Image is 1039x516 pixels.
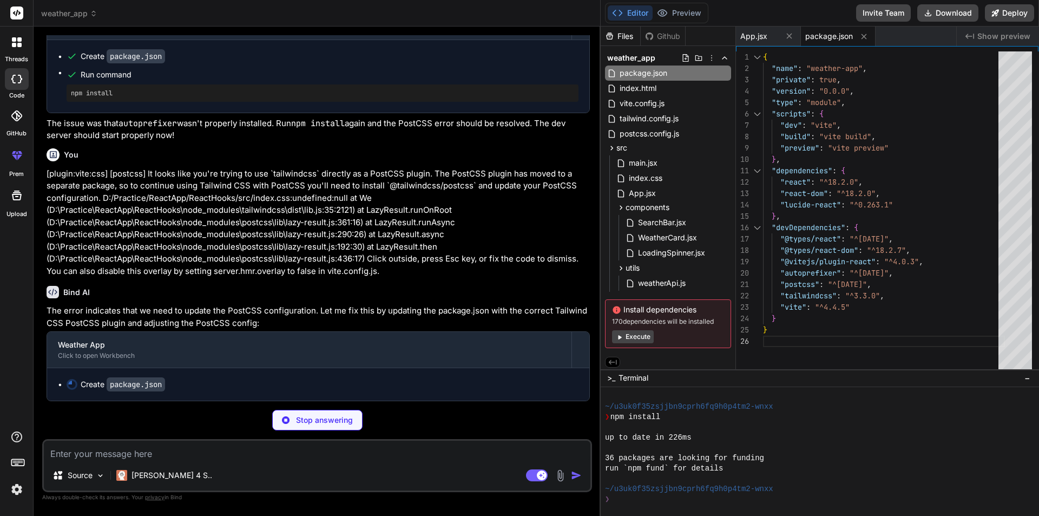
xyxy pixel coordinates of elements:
span: "@types/react-dom" [780,245,858,255]
div: 3 [736,74,749,86]
label: GitHub [6,129,27,138]
label: Upload [6,210,27,219]
span: "vite build" [819,132,871,141]
span: up to date in 226ms [605,433,692,443]
span: : [841,234,845,244]
div: 16 [736,222,749,233]
span: { [763,52,767,62]
button: Invite Team [856,4,911,22]
span: "^3.3.0" [845,291,880,301]
span: "^[DATE]" [850,234,889,244]
p: [plugin:vite:css] [postcss] It looks like you're trying to use `tailwindcss` directly as a PostCS... [47,168,590,278]
span: : [798,63,802,73]
span: weatherApi.js [637,277,687,290]
span: "^18.2.7" [867,245,906,255]
div: 9 [736,142,749,154]
span: ~/u3uk0f35zsjjbn9cprh6fq9h0p4tm2-wnxx [605,402,773,412]
span: : [806,302,811,312]
button: − [1022,369,1033,387]
span: , [906,245,910,255]
span: "lucide-react" [780,200,841,210]
div: 8 [736,131,749,142]
p: The issue was that wasn't properly installed. Run again and the PostCSS error should be resolved.... [47,117,590,142]
div: 2 [736,63,749,74]
p: The error indicates that we need to update the PostCSS configuration. Let me fix this by updating... [47,305,590,329]
span: { [819,109,824,119]
p: Stop answering [296,415,353,426]
span: weather_app [41,8,97,19]
span: "@vitejs/plugin-react" [780,257,876,266]
span: : [837,291,841,301]
div: 11 [736,165,749,177]
span: "type" [772,97,798,107]
span: , [841,97,845,107]
label: threads [5,55,28,64]
span: : [798,97,802,107]
span: weather_app [607,53,655,63]
button: Download [917,4,978,22]
span: components [626,202,669,213]
code: autoprefixer [119,118,177,129]
span: : [876,257,880,266]
div: 7 [736,120,749,131]
span: "@types/react" [780,234,841,244]
span: package.json [805,31,853,42]
span: index.css [628,172,663,185]
span: , [850,86,854,96]
button: Weather AppClick to open Workbench [47,332,571,368]
span: ❯ [605,494,610,505]
p: Always double-check its answers. Your in Bind [42,492,592,502]
span: "^18.2.0" [837,188,876,198]
div: 18 [736,245,749,256]
span: : [811,75,815,84]
span: } [772,211,776,221]
span: , [837,75,841,84]
div: Click to collapse the range. [750,165,764,177]
div: 22 [736,290,749,302]
span: SearchBar.jsx [637,216,687,229]
span: WeatherCard.jsx [637,231,698,244]
span: : [858,245,863,255]
span: "autoprefixer" [780,268,841,278]
span: privacy [145,494,165,500]
div: Click to collapse the range. [750,108,764,120]
div: 5 [736,97,749,108]
span: LoadingSpinner.jsx [637,246,706,259]
span: } [763,325,767,335]
div: 25 [736,324,749,336]
p: [PERSON_NAME] 4 S.. [131,470,212,481]
span: "react-dom" [780,188,828,198]
span: : [845,223,850,232]
div: 21 [736,279,749,290]
span: "preview" [780,143,819,153]
span: vite.config.js [619,97,666,110]
span: : [819,143,824,153]
span: App.jsx [628,187,657,200]
span: tailwind.config.js [619,112,680,125]
div: Create [81,379,165,390]
span: Show preview [977,31,1030,42]
span: : [811,86,815,96]
span: , [776,211,780,221]
p: Source [68,470,93,481]
span: : [811,109,815,119]
div: 15 [736,211,749,222]
span: index.html [619,82,657,95]
img: settings [8,480,26,499]
span: "^4.4.5" [815,302,850,312]
span: Terminal [619,373,648,383]
span: : [819,279,824,289]
img: Claude 4 Sonnet [116,470,127,481]
span: "scripts" [772,109,811,119]
span: "vite" [780,302,806,312]
div: 13 [736,188,749,199]
span: ~/u3uk0f35zsjjbn9cprh6fq9h0p4tm2-wnxx [605,484,773,494]
div: 1 [736,51,749,63]
span: App.jsx [740,31,767,42]
h6: You [64,149,78,160]
span: , [867,279,871,289]
span: , [871,132,876,141]
span: } [772,313,776,323]
div: Click to collapse the range. [750,222,764,233]
span: , [876,188,880,198]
